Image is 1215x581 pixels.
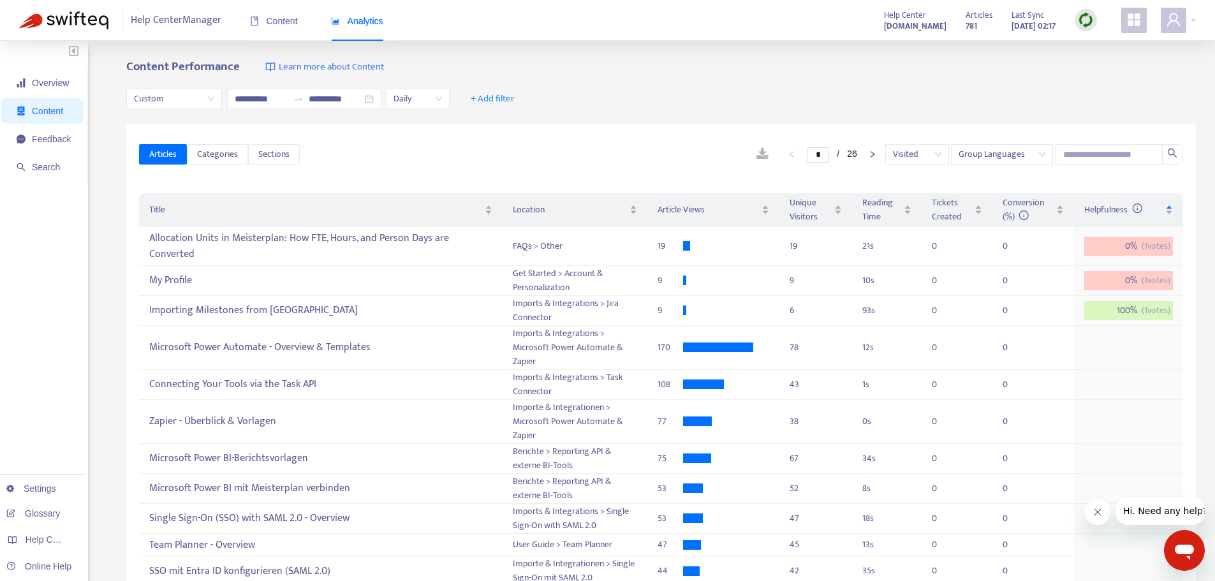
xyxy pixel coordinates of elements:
[149,147,177,161] span: Articles
[149,508,492,529] div: Single Sign-On (SSO) with SAML 2.0 - Overview
[139,144,187,165] button: Articles
[394,89,442,108] span: Daily
[134,89,214,108] span: Custom
[503,534,648,557] td: User Guide > Team Planner
[966,8,992,22] span: Articles
[19,11,108,29] img: Swifteq
[893,145,941,164] span: Visited
[503,296,648,326] td: Imports & Integrations > Jira Connector
[658,274,683,288] div: 9
[790,452,842,466] div: 67
[503,193,648,227] th: Location
[1142,274,1170,288] span: ( 1 votes)
[959,145,1045,164] span: Group Languages
[1012,19,1056,33] strong: [DATE] 02:17
[862,452,911,466] div: 34 s
[658,564,683,578] div: 44
[149,534,492,555] div: Team Planner - Overview
[1084,202,1142,217] span: Helpfulness
[331,16,383,26] span: Analytics
[1003,415,1028,429] div: 0
[503,227,648,266] td: FAQs > Other
[862,538,911,552] div: 13 s
[862,196,901,224] span: Reading Time
[884,19,946,33] strong: [DOMAIN_NAME]
[790,511,842,526] div: 47
[149,203,482,217] span: Title
[250,17,259,26] span: book
[6,508,60,518] a: Glossary
[862,304,911,318] div: 93 s
[790,274,842,288] div: 9
[503,266,648,296] td: Get Started > Account & Personalization
[503,326,648,370] td: Imports & Integrations > Microsoft Power Automate & Zapier
[1003,538,1028,552] div: 0
[932,341,957,355] div: 0
[862,274,911,288] div: 10 s
[1164,530,1205,571] iframe: Schaltfläche zum Öffnen des Messaging-Fensters
[1003,239,1028,253] div: 0
[149,270,492,291] div: My Profile
[149,228,492,265] div: Allocation Units in Meisterplan: How FTE, Hours, and Person Days are Converted
[139,193,502,227] th: Title
[513,203,628,217] span: Location
[862,239,911,253] div: 21 s
[1142,304,1170,318] span: ( 1 votes)
[932,482,957,496] div: 0
[932,274,957,288] div: 0
[32,106,63,116] span: Content
[658,415,683,429] div: 77
[932,196,971,224] span: Tickets Created
[837,149,839,159] span: /
[149,374,492,395] div: Connecting Your Tools via the Task API
[1003,564,1028,578] div: 0
[790,239,842,253] div: 19
[149,448,492,469] div: Microsoft Power BI-Berichtsvorlagen
[1012,8,1044,22] span: Last Sync
[248,144,300,165] button: Sections
[852,193,922,227] th: Reading Time
[331,17,340,26] span: area-chart
[790,482,842,496] div: 52
[1003,482,1028,496] div: 0
[790,538,842,552] div: 45
[6,483,56,494] a: Settings
[658,378,683,392] div: 108
[17,78,26,87] span: signal
[1078,12,1094,28] img: sync.dc5367851b00ba804db3.png
[149,337,492,358] div: Microsoft Power Automate - Overview & Templates
[197,147,238,161] span: Categories
[884,8,926,22] span: Help Center
[26,534,78,545] span: Help Centers
[932,452,957,466] div: 0
[658,203,759,217] span: Article Views
[790,196,832,224] span: Unique Visitors
[932,415,957,429] div: 0
[779,193,852,227] th: Unique Visitors
[1084,271,1173,290] div: 0 %
[1003,195,1044,224] span: Conversion (%)
[1003,452,1028,466] div: 0
[932,378,957,392] div: 0
[6,561,71,571] a: Online Help
[862,482,911,496] div: 8 s
[932,239,957,253] div: 0
[647,193,779,227] th: Article Views
[503,444,648,474] td: Berichte > Reporting API & externe BI-Tools
[149,478,492,499] div: Microsoft Power BI mit Meisterplan verbinden
[807,147,857,162] li: 1/26
[17,163,26,172] span: search
[966,19,977,33] strong: 781
[884,18,946,33] a: [DOMAIN_NAME]
[1003,274,1028,288] div: 0
[17,107,26,115] span: container
[461,89,524,109] button: + Add filter
[32,134,71,144] span: Feedback
[293,94,304,104] span: to
[781,147,802,162] li: Previous Page
[862,564,911,578] div: 35 s
[250,16,298,26] span: Content
[32,78,69,88] span: Overview
[658,304,683,318] div: 9
[932,304,957,318] div: 0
